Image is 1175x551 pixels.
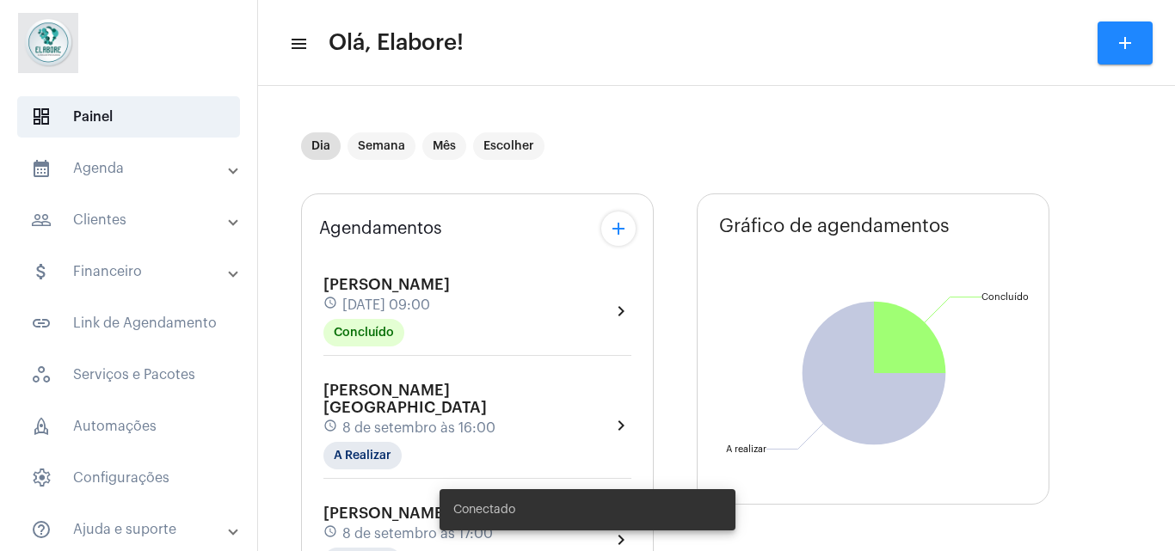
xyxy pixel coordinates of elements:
mat-chip: Escolher [473,132,544,160]
span: Configurações [17,457,240,499]
mat-chip: Dia [301,132,341,160]
mat-chip: Mês [422,132,466,160]
span: Olá, Elabore! [329,29,464,57]
mat-icon: sidenav icon [31,313,52,334]
mat-icon: chevron_right [611,301,631,321]
span: Painel [17,96,240,138]
span: sidenav icon [31,107,52,127]
mat-chip: Concluído [323,319,404,346]
mat-icon: sidenav icon [31,519,52,540]
mat-expansion-panel-header: sidenav iconClientes [10,199,257,241]
span: Conectado [453,501,515,518]
span: Agendamentos [319,219,442,238]
mat-chip: A Realizar [323,442,402,469]
mat-expansion-panel-header: sidenav iconAgenda [10,148,257,189]
mat-expansion-panel-header: sidenav iconAjuda e suporte [10,509,257,550]
span: [DATE] 09:00 [342,297,430,313]
mat-icon: schedule [323,524,339,543]
span: sidenav icon [31,364,52,385]
span: 8 de setembro às 17:00 [342,526,493,542]
img: 4c6856f8-84c7-1050-da6c-cc5081a5dbaf.jpg [14,9,83,77]
mat-icon: sidenav icon [289,34,306,54]
span: [PERSON_NAME] [323,505,450,521]
mat-icon: sidenav icon [31,158,52,179]
span: Automações [17,406,240,447]
mat-panel-title: Agenda [31,158,230,179]
mat-panel-title: Clientes [31,210,230,230]
mat-icon: schedule [323,296,339,315]
mat-icon: chevron_right [611,415,631,436]
mat-chip: Semana [348,132,415,160]
span: Gráfico de agendamentos [719,216,950,236]
span: sidenav icon [31,468,52,488]
span: [PERSON_NAME] [GEOGRAPHIC_DATA] [323,383,487,415]
mat-icon: schedule [323,419,339,438]
span: [PERSON_NAME] [323,277,450,292]
span: Serviços e Pacotes [17,354,240,395]
mat-icon: add [1115,33,1135,53]
text: Concluído [981,292,1029,302]
text: A realizar [726,444,766,454]
mat-icon: sidenav icon [31,210,52,230]
mat-panel-title: Financeiro [31,261,230,282]
mat-icon: sidenav icon [31,261,52,282]
mat-expansion-panel-header: sidenav iconFinanceiro [10,251,257,292]
span: sidenav icon [31,416,52,437]
mat-icon: add [608,218,629,239]
mat-panel-title: Ajuda e suporte [31,519,230,540]
span: 8 de setembro às 16:00 [342,420,495,436]
span: Link de Agendamento [17,303,240,344]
